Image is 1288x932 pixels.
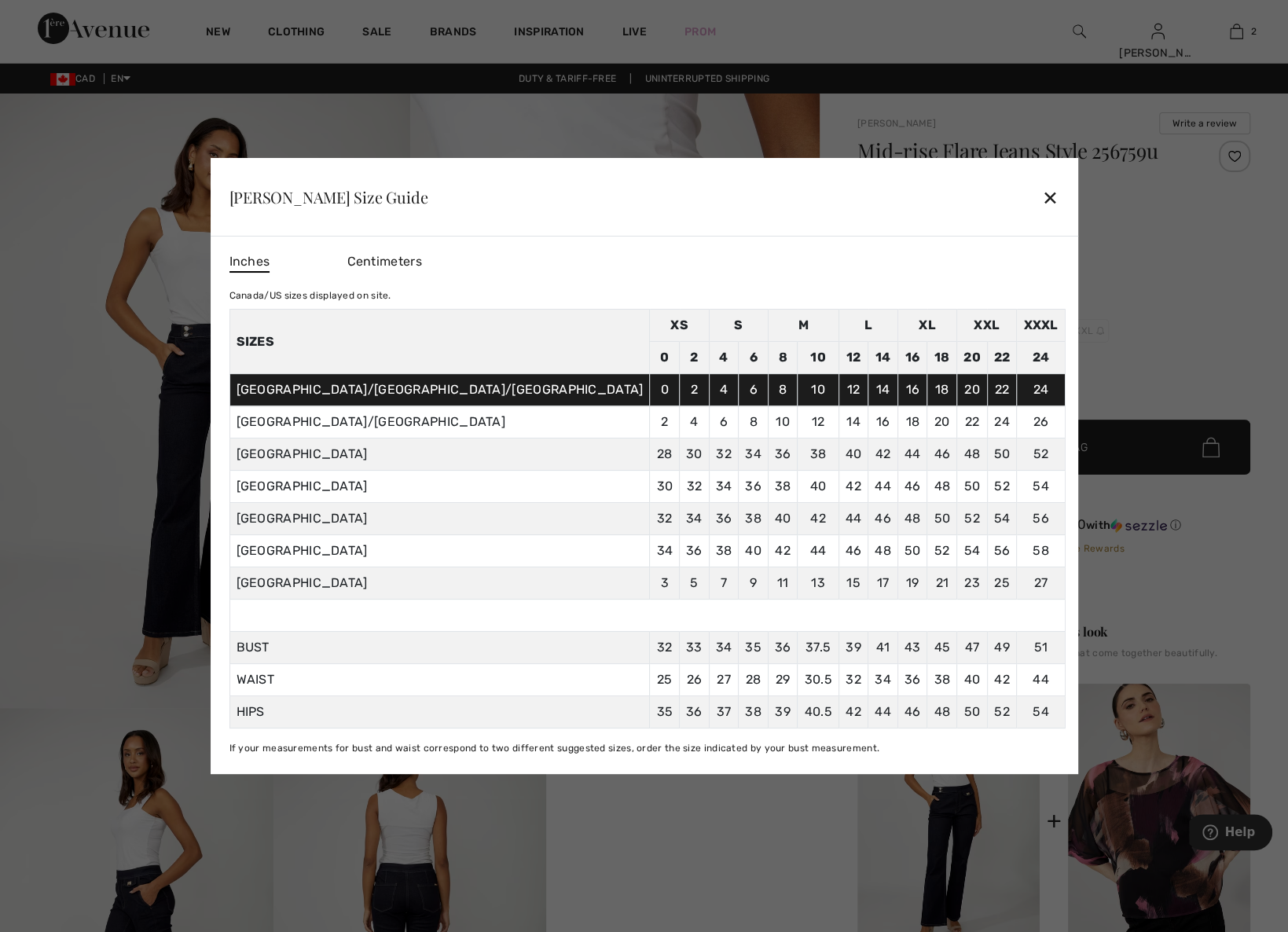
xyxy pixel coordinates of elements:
[838,438,868,471] td: 40
[739,438,769,471] td: 34
[846,704,861,719] span: 42
[897,535,927,567] td: 50
[739,374,769,406] td: 6
[934,640,950,655] span: 45
[1017,310,1065,342] td: XXXL
[680,374,710,406] td: 2
[739,342,769,374] td: 6
[709,503,739,535] td: 36
[798,342,838,374] td: 10
[768,471,798,503] td: 38
[994,704,1010,719] span: 52
[957,406,988,438] td: 22
[229,252,270,273] span: Inches
[709,567,739,600] td: 7
[717,672,731,687] span: 27
[897,503,927,535] td: 48
[927,438,957,471] td: 46
[650,535,680,567] td: 34
[229,696,650,728] td: HIPS
[868,406,898,438] td: 16
[905,704,921,719] span: 46
[709,406,739,438] td: 6
[656,704,673,719] span: 35
[876,640,890,655] span: 41
[229,374,650,406] td: [GEOGRAPHIC_DATA]/[GEOGRAPHIC_DATA]/[GEOGRAPHIC_DATA]
[1017,374,1065,406] td: 24
[686,704,703,719] span: 36
[987,342,1017,374] td: 22
[768,374,798,406] td: 8
[897,406,927,438] td: 18
[1017,438,1065,471] td: 52
[838,374,868,406] td: 12
[875,704,891,719] span: 44
[957,535,988,567] td: 54
[739,567,769,600] td: 9
[927,406,957,438] td: 20
[798,471,838,503] td: 40
[957,374,988,406] td: 20
[798,374,838,406] td: 10
[739,535,769,567] td: 40
[1017,406,1065,438] td: 26
[897,438,927,471] td: 44
[768,567,798,600] td: 11
[927,503,957,535] td: 50
[798,406,838,438] td: 12
[650,471,680,503] td: 30
[957,310,1017,342] td: XXL
[987,374,1017,406] td: 22
[964,704,981,719] span: 50
[650,567,680,600] td: 3
[964,672,981,687] span: 40
[229,632,650,664] td: BUST
[965,640,980,655] span: 47
[709,342,739,374] td: 4
[805,640,831,655] span: 37.5
[868,374,898,406] td: 14
[768,342,798,374] td: 8
[229,288,1065,303] div: Canada/US sizes displayed on site.
[775,640,791,655] span: 36
[739,406,769,438] td: 8
[987,535,1017,567] td: 56
[987,438,1017,471] td: 50
[739,503,769,535] td: 38
[987,406,1017,438] td: 24
[680,471,710,503] td: 32
[897,310,956,342] td: XL
[994,640,1010,655] span: 49
[1042,181,1059,214] div: ✕
[229,310,650,374] th: Sizes
[846,640,861,655] span: 39
[229,664,650,696] td: WAIST
[798,438,838,471] td: 38
[709,310,768,342] td: S
[1017,342,1065,374] td: 24
[229,438,650,471] td: [GEOGRAPHIC_DATA]
[838,342,868,374] td: 12
[229,535,650,567] td: [GEOGRAPHIC_DATA]
[650,503,680,535] td: 32
[838,471,868,503] td: 42
[768,535,798,567] td: 42
[897,471,927,503] td: 46
[229,567,650,600] td: [GEOGRAPHIC_DATA]
[905,640,921,655] span: 43
[1033,704,1049,719] span: 54
[680,503,710,535] td: 34
[680,567,710,600] td: 5
[927,374,957,406] td: 18
[1034,640,1048,655] span: 51
[746,672,761,687] span: 28
[838,503,868,535] td: 44
[680,438,710,471] td: 30
[957,342,988,374] td: 20
[709,438,739,471] td: 32
[868,342,898,374] td: 14
[768,406,798,438] td: 10
[229,189,427,205] div: [PERSON_NAME] Size Guide
[934,672,950,687] span: 38
[687,672,703,687] span: 26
